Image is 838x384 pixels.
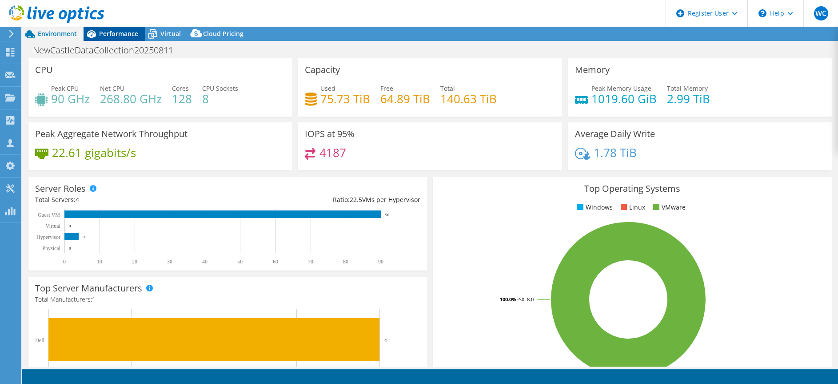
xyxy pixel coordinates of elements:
[172,84,189,93] span: Cores
[667,84,708,93] span: Total Memory
[440,94,497,104] h4: 140.63 TiB
[320,84,335,93] span: Used
[440,84,455,93] span: Total
[76,195,79,204] span: 4
[29,45,187,55] h1: NewCastleDataCollection20250811
[378,259,383,265] text: 90
[594,148,637,158] h4: 1.78 TiB
[385,213,390,217] text: 90
[84,235,86,239] text: 4
[319,148,346,158] h4: 4187
[38,212,60,218] text: Guest VM
[52,148,136,158] h4: 22.61 gigabits/s
[38,29,77,38] span: Environment
[100,84,124,93] span: Net CPU
[237,259,243,265] text: 50
[51,94,90,104] h4: 90 GHz
[97,259,102,265] text: 10
[516,296,534,303] tspan: ESXi 8.0
[172,94,192,104] h4: 128
[305,65,340,75] h3: Capacity
[63,259,66,265] text: 0
[202,259,208,265] text: 40
[202,84,238,93] span: CPU Sockets
[35,295,420,304] h4: Total Manufacturers:
[202,94,238,104] h4: 8
[35,337,44,344] text: Dell
[227,195,420,205] div: Ratio: VMs per Hypervisor
[69,224,71,228] text: 0
[575,129,655,139] h3: Average Daily Write
[651,202,686,212] li: VMware
[42,245,60,251] text: Physical
[308,259,313,265] text: 70
[273,259,278,265] text: 60
[320,94,370,104] h4: 75.73 TiB
[384,337,387,343] text: 4
[35,195,227,205] div: Total Servers:
[35,283,142,293] h3: Top Server Manufacturers
[343,259,348,265] text: 80
[35,184,86,194] h3: Server Roles
[440,184,825,194] h3: Top Operating Systems
[36,234,60,240] text: Hypervisor
[92,295,96,303] span: 1
[667,94,710,104] h4: 2.99 TiB
[160,29,181,38] span: Virtual
[100,94,162,104] h4: 268.80 GHz
[35,129,188,139] h3: Peak Aggregate Network Throughput
[69,246,71,251] text: 0
[132,259,137,265] text: 20
[203,29,243,38] span: Cloud Pricing
[51,84,79,93] span: Peak CPU
[758,9,766,17] svg: \n
[350,195,362,204] span: 22.5
[380,84,393,93] span: Free
[500,296,516,303] tspan: 100.0%
[46,223,61,229] text: Virtual
[167,259,172,265] text: 30
[591,94,657,104] h4: 1019.60 GiB
[591,84,651,93] span: Peak Memory Usage
[575,65,610,75] h3: Memory
[305,129,355,139] h3: IOPS at 95%
[99,29,138,38] span: Performance
[35,65,53,75] h3: CPU
[814,6,828,20] span: WC
[380,94,430,104] h4: 64.89 TiB
[575,202,613,212] li: Windows
[619,202,645,212] li: Linux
